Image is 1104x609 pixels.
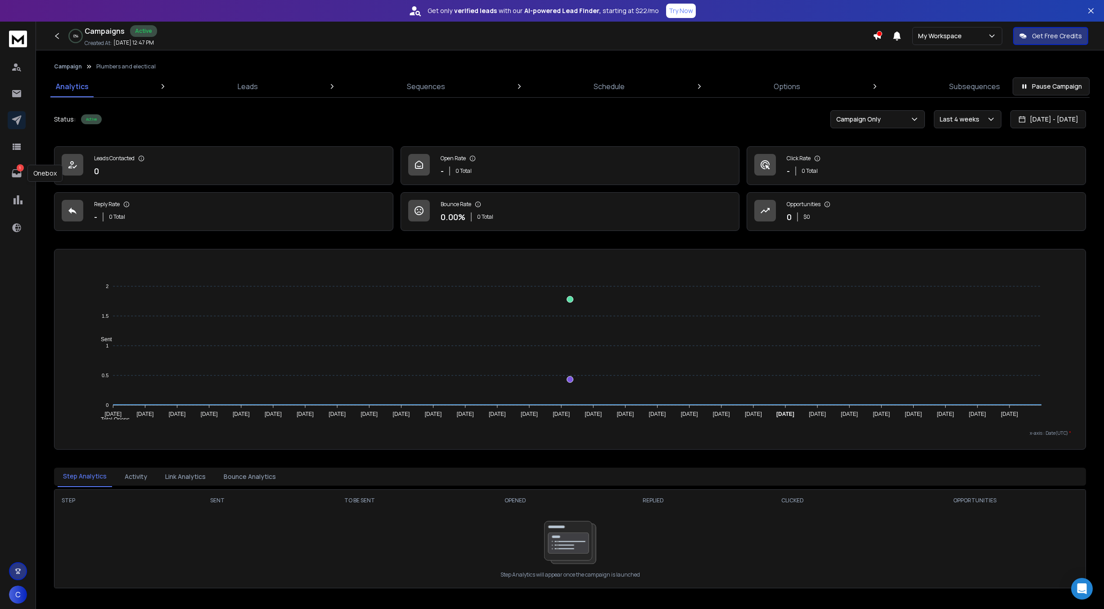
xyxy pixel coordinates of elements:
tspan: [DATE] [809,411,826,417]
div: Active [130,25,157,37]
a: Reply Rate-0 Total [54,192,393,231]
tspan: [DATE] [1001,411,1018,417]
p: - [441,165,444,177]
tspan: [DATE] [392,411,410,417]
p: 0 Total [802,167,818,175]
p: Subsequences [949,81,1000,92]
p: Click Rate [787,155,811,162]
tspan: [DATE] [681,411,698,417]
button: Bounce Analytics [218,467,281,487]
tspan: [DATE] [776,411,794,417]
p: Get only with our starting at $22/mo [428,6,659,15]
button: C [9,586,27,604]
tspan: [DATE] [233,411,250,417]
tspan: [DATE] [457,411,474,417]
p: 0 Total [477,213,493,221]
th: CLICKED [721,490,864,511]
p: $ 0 [803,213,810,221]
p: 0.00 % [441,211,465,223]
a: 1 [8,164,26,182]
p: 0 Total [455,167,472,175]
tspan: [DATE] [136,411,153,417]
tspan: [DATE] [168,411,185,417]
th: STEP [54,490,162,511]
tspan: [DATE] [329,411,346,417]
a: Sequences [401,76,451,97]
p: Reply Rate [94,201,120,208]
tspan: 2 [106,284,108,289]
p: Get Free Credits [1032,32,1082,41]
tspan: [DATE] [649,411,666,417]
tspan: [DATE] [617,411,634,417]
th: OPENED [446,490,585,511]
p: Open Rate [441,155,466,162]
p: 0 [94,165,99,177]
p: Created At: [85,40,112,47]
button: Step Analytics [58,466,112,487]
p: Status: [54,115,76,124]
a: Schedule [588,76,630,97]
div: Onebox [27,165,63,182]
p: - [787,165,790,177]
p: Campaign Only [836,115,884,124]
th: SENT [162,490,273,511]
a: Bounce Rate0.00%0 Total [401,192,740,231]
p: Last 4 weeks [940,115,983,124]
tspan: [DATE] [297,411,314,417]
strong: verified leads [454,6,497,15]
a: Options [768,76,806,97]
div: Active [81,114,102,124]
tspan: [DATE] [425,411,442,417]
a: Open Rate-0 Total [401,146,740,185]
a: Opportunities0$0 [747,192,1086,231]
tspan: [DATE] [873,411,890,417]
p: 0 % [73,33,78,39]
tspan: [DATE] [201,411,218,417]
p: Analytics [56,81,89,92]
span: Sent [94,336,112,343]
span: Total Opens [94,416,130,423]
p: My Workspace [918,32,965,41]
p: Schedule [594,81,625,92]
p: 1 [17,164,24,171]
img: logo [9,31,27,47]
a: Leads [232,76,263,97]
strong: AI-powered Lead Finder, [524,6,601,15]
a: Leads Contacted0 [54,146,393,185]
p: 0 Total [109,213,125,221]
p: Options [774,81,800,92]
tspan: 0.5 [102,373,108,378]
p: Step Analytics will appear once the campaign is launched [500,571,640,578]
tspan: 1 [106,343,108,348]
th: TO BE SENT [273,490,446,511]
tspan: [DATE] [745,411,762,417]
p: Bounce Rate [441,201,471,208]
p: x-axis : Date(UTC) [69,430,1071,437]
tspan: [DATE] [553,411,570,417]
p: - [94,211,97,223]
button: Link Analytics [160,467,211,487]
p: [DATE] 12:47 PM [113,39,154,46]
p: Sequences [407,81,445,92]
button: Get Free Credits [1013,27,1088,45]
p: Leads [238,81,258,92]
p: Try Now [669,6,693,15]
h1: Campaigns [85,26,125,36]
p: Opportunities [787,201,820,208]
tspan: 1.5 [102,313,108,319]
tspan: [DATE] [521,411,538,417]
a: Subsequences [944,76,1005,97]
a: Click Rate-0 Total [747,146,1086,185]
tspan: [DATE] [585,411,602,417]
button: [DATE] - [DATE] [1010,110,1086,128]
tspan: [DATE] [905,411,922,417]
p: Plumbers and electical [96,63,156,70]
tspan: [DATE] [937,411,954,417]
button: Activity [119,467,153,487]
div: Open Intercom Messenger [1071,578,1093,600]
a: Analytics [50,76,94,97]
tspan: [DATE] [969,411,986,417]
tspan: [DATE] [489,411,506,417]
